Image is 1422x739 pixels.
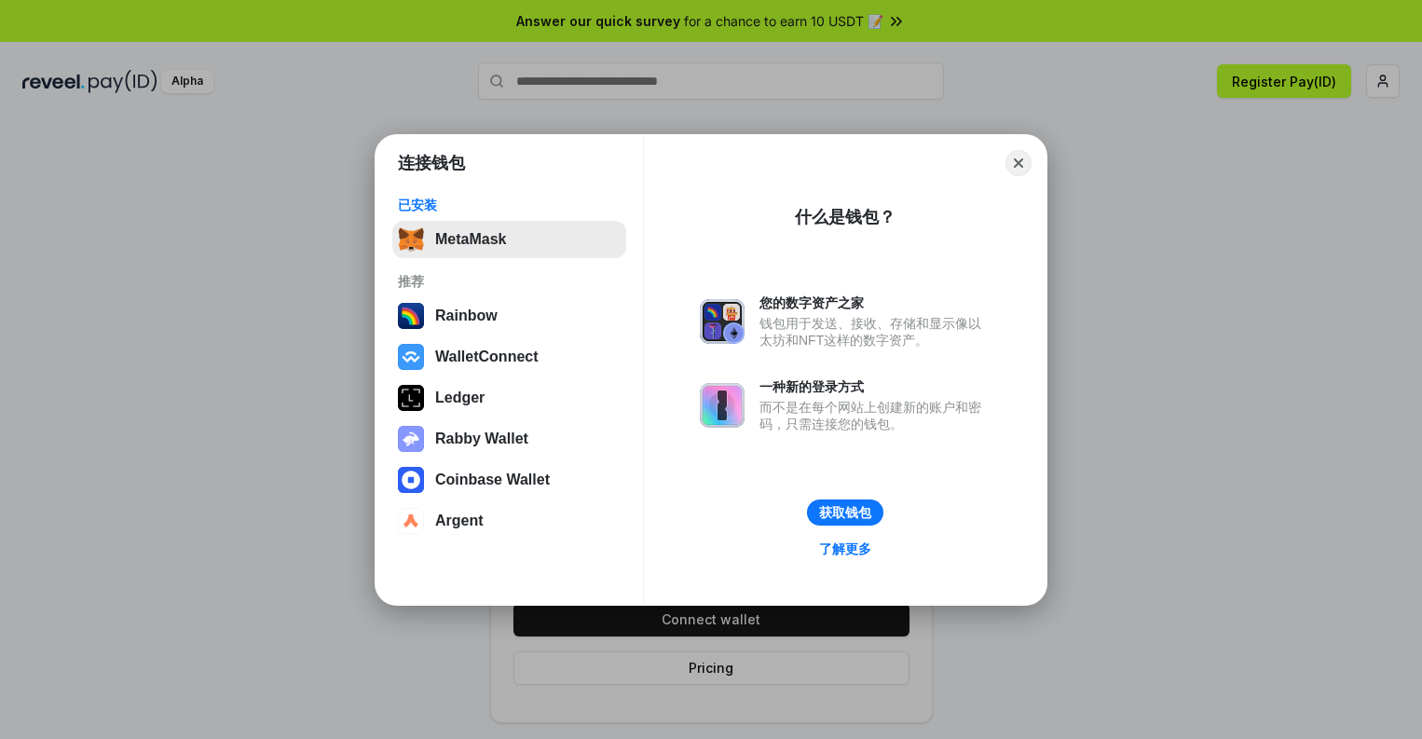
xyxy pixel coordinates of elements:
div: Rabby Wallet [435,431,528,447]
div: WalletConnect [435,349,539,365]
img: svg+xml,%3Csvg%20fill%3D%22none%22%20height%3D%2233%22%20viewBox%3D%220%200%2035%2033%22%20width%... [398,226,424,253]
button: WalletConnect [392,338,626,376]
img: svg+xml,%3Csvg%20xmlns%3D%22http%3A%2F%2Fwww.w3.org%2F2000%2Fsvg%22%20fill%3D%22none%22%20viewBox... [398,426,424,452]
div: 一种新的登录方式 [759,378,991,395]
img: svg+xml,%3Csvg%20width%3D%2228%22%20height%3D%2228%22%20viewBox%3D%220%200%2028%2028%22%20fill%3D... [398,467,424,493]
button: MetaMask [392,221,626,258]
div: Rainbow [435,308,498,324]
img: svg+xml,%3Csvg%20width%3D%2228%22%20height%3D%2228%22%20viewBox%3D%220%200%2028%2028%22%20fill%3D... [398,508,424,534]
button: Close [1005,150,1032,176]
button: Rabby Wallet [392,420,626,458]
div: Coinbase Wallet [435,472,550,488]
a: 了解更多 [808,537,882,561]
button: Argent [392,502,626,540]
button: Rainbow [392,297,626,335]
div: 什么是钱包？ [795,206,896,228]
div: 推荐 [398,273,621,290]
div: 已安装 [398,197,621,213]
img: svg+xml,%3Csvg%20width%3D%2228%22%20height%3D%2228%22%20viewBox%3D%220%200%2028%2028%22%20fill%3D... [398,344,424,370]
div: 钱包用于发送、接收、存储和显示像以太坊和NFT这样的数字资产。 [759,315,991,349]
button: Ledger [392,379,626,417]
div: Argent [435,513,484,529]
img: svg+xml,%3Csvg%20width%3D%22120%22%20height%3D%22120%22%20viewBox%3D%220%200%20120%20120%22%20fil... [398,303,424,329]
div: MetaMask [435,231,506,248]
div: Ledger [435,390,485,406]
button: 获取钱包 [807,500,883,526]
div: 获取钱包 [819,504,871,521]
img: svg+xml,%3Csvg%20xmlns%3D%22http%3A%2F%2Fwww.w3.org%2F2000%2Fsvg%22%20width%3D%2228%22%20height%3... [398,385,424,411]
img: svg+xml,%3Csvg%20xmlns%3D%22http%3A%2F%2Fwww.w3.org%2F2000%2Fsvg%22%20fill%3D%22none%22%20viewBox... [700,383,745,428]
button: Coinbase Wallet [392,461,626,499]
div: 而不是在每个网站上创建新的账户和密码，只需连接您的钱包。 [759,399,991,432]
img: svg+xml,%3Csvg%20xmlns%3D%22http%3A%2F%2Fwww.w3.org%2F2000%2Fsvg%22%20fill%3D%22none%22%20viewBox... [700,299,745,344]
h1: 连接钱包 [398,152,465,174]
div: 您的数字资产之家 [759,294,991,311]
div: 了解更多 [819,541,871,557]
